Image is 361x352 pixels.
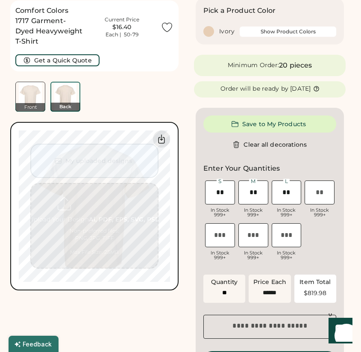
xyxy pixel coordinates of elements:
div: In Stock 999+ [238,208,268,217]
div: Each | 50-79 [106,31,138,38]
div: L [283,179,290,184]
h2: Enter Your Quantities [203,163,280,174]
div: Minimum Order: [228,61,279,70]
h2: Pick a Product Color [203,6,276,16]
div: $16.40 [85,23,159,32]
div: Download Back Mockup [153,130,170,148]
img: Comfort Colors 1717 Ivory Front Thumbnail [16,82,45,111]
div: $819.98 [298,290,333,296]
h1: Comfort Colors 1717 Garment-Dyed Heavyweight T-Shirt [15,6,83,47]
button: My uploaded designs [30,144,158,178]
div: 20 pieces [279,60,312,71]
div: Item Total [299,278,331,287]
iframe: Front Chat [320,314,357,350]
div: In Stock 999+ [272,208,302,217]
div: In Stock 999+ [305,208,335,217]
div: Quantity [211,278,238,287]
button: Clear all decorations [203,136,336,153]
div: In Stock 999+ [205,208,235,217]
div: Order will be ready by [220,85,289,93]
button: Get a Quick Quote [15,54,100,66]
div: Price Each [253,278,286,287]
div: [DATE] [290,85,311,93]
div: S [217,179,223,184]
div: Front [15,103,45,111]
div: In Stock 999+ [238,251,268,260]
div: In Stock 999+ [272,251,302,260]
img: Comfort Colors 1717 Ivory Back Thumbnail [51,83,79,111]
div: Ivory [219,27,235,36]
div: M [249,179,257,184]
button: Save to My Products [203,115,336,133]
div: In Stock 999+ [205,251,235,260]
div: Back [50,103,80,111]
button: Show Product Colors [240,27,336,37]
div: Current Price [105,16,139,23]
